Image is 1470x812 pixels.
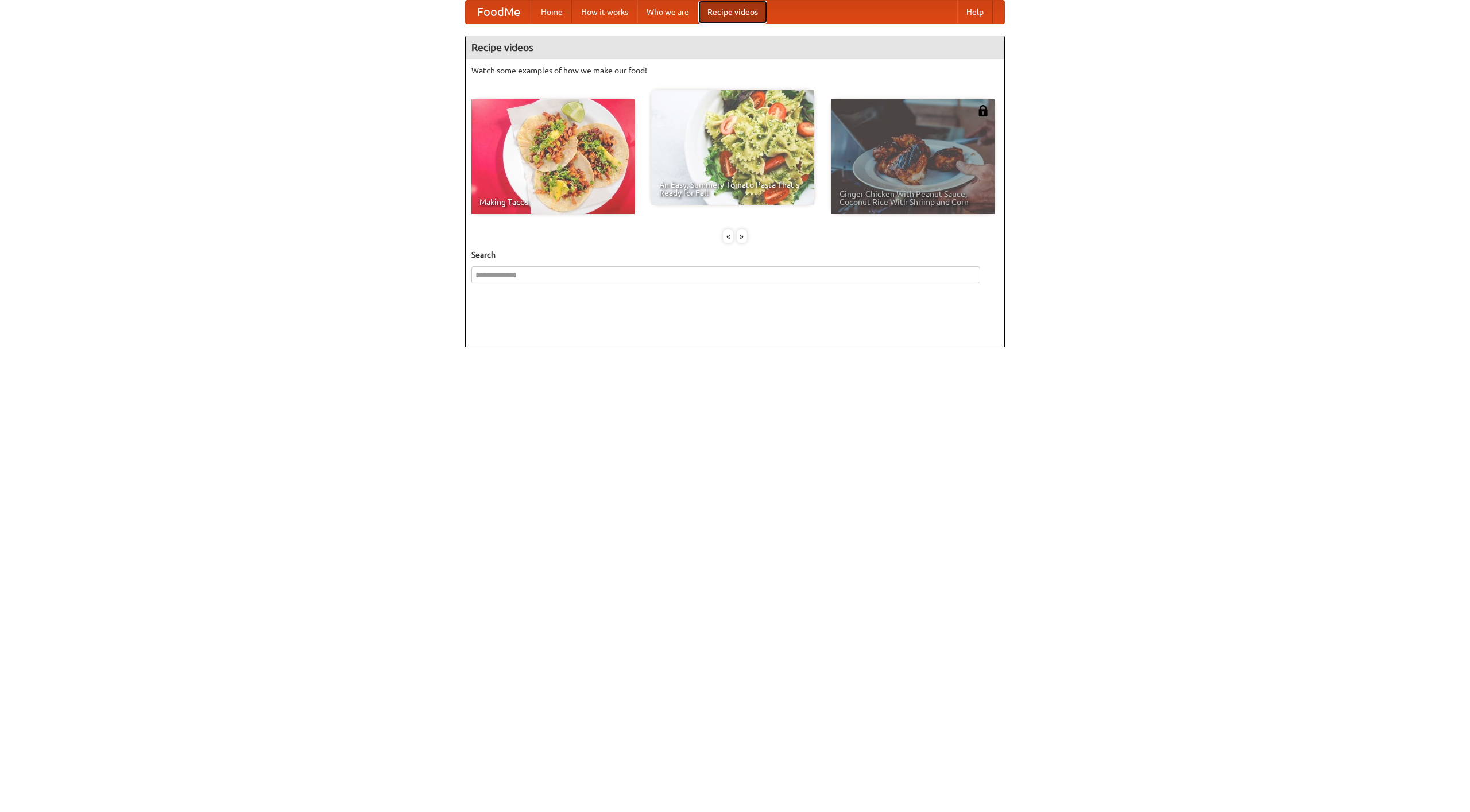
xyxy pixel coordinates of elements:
img: 483408.png [977,105,989,116]
p: Watch some examples of how we make our food! [471,65,999,76]
h5: Search [471,249,999,261]
div: » [737,229,747,243]
a: Home [532,1,572,24]
a: Making Tacos [471,99,635,214]
div: « [723,229,733,243]
span: An Easy, Summery Tomato Pasta That's Ready for Fall [659,181,806,197]
a: An Easy, Summery Tomato Pasta That's Ready for Fall [651,90,814,205]
a: How it works [572,1,637,24]
a: Who we are [637,1,698,24]
span: Making Tacos [479,198,626,206]
a: FoodMe [466,1,532,24]
a: Recipe videos [698,1,767,24]
a: Help [957,1,993,24]
h4: Recipe videos [466,36,1004,59]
